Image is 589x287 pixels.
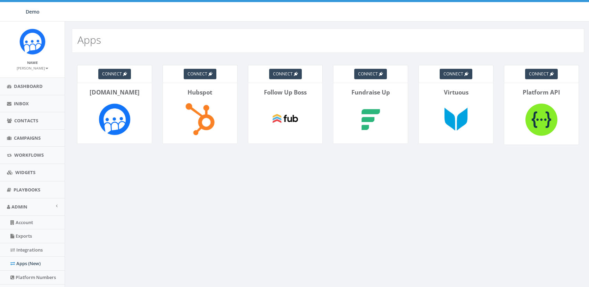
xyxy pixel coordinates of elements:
img: Follow Up Boss-logo [266,100,304,138]
small: Name [27,60,38,65]
span: connect [188,71,207,77]
h2: Apps [77,34,101,46]
a: connect [354,69,387,79]
span: connect [358,71,378,77]
a: connect [98,69,131,79]
p: Virtuous [424,88,488,97]
p: [DOMAIN_NAME] [83,88,147,97]
a: connect [269,69,302,79]
span: connect [529,71,549,77]
span: Dashboard [14,83,43,89]
span: Demo [26,8,40,15]
span: connect [443,71,463,77]
a: [PERSON_NAME] [17,65,48,71]
small: [PERSON_NAME] [17,66,48,71]
span: Inbox [14,100,29,107]
a: connect [525,69,558,79]
span: Admin [11,204,27,210]
span: Workflows [14,152,44,158]
p: Platform API [509,88,573,97]
span: Contacts [14,117,38,124]
img: Rally.so-logo [96,100,134,138]
img: Virtuous-logo [437,100,475,138]
span: connect [102,71,122,77]
img: Platform API-logo [522,100,561,139]
img: Fundraise Up-logo [351,100,390,138]
p: Hubspot [168,88,232,97]
span: Widgets [15,169,35,175]
span: Playbooks [14,187,40,193]
img: Icon_1.png [19,28,45,55]
span: Campaigns [14,135,41,141]
img: Hubspot-logo [181,100,219,138]
p: Follow Up Boss [254,88,317,97]
a: connect [440,69,472,79]
a: connect [184,69,216,79]
p: Fundraise Up [339,88,403,97]
span: connect [273,71,293,77]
